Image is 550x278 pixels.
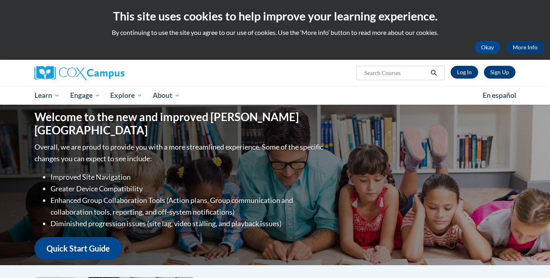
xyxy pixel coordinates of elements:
h2: This site uses cookies to help improve your learning experience. [6,8,544,24]
span: En español [483,91,516,99]
button: Okay [475,41,500,54]
img: Cox Campus [34,66,124,80]
a: Learn [29,86,65,105]
li: Enhanced Group Collaboration Tools (Action plans, Group communication and collaboration tools, re... [51,195,325,218]
div: Main menu [22,86,528,105]
li: Diminished progression issues (site lag, video stalling, and playback issues) [51,218,325,229]
span: Explore [110,91,142,100]
span: Learn [34,91,60,100]
span: Engage [70,91,100,100]
input: Search Courses [364,68,428,78]
a: More Info [506,41,544,54]
li: Greater Device Compatibility [51,183,325,195]
h1: Welcome to the new and improved [PERSON_NAME][GEOGRAPHIC_DATA] [34,110,325,137]
a: Cox Campus [34,66,187,80]
a: Register [484,66,516,79]
button: Search [428,68,440,78]
a: Quick Start Guide [34,237,122,260]
a: Explore [105,86,148,105]
a: Log In [451,66,478,79]
span: About [153,91,180,100]
a: En español [477,87,522,104]
a: About [148,86,185,105]
p: By continuing to use the site you agree to our use of cookies. Use the ‘More info’ button to read... [6,28,544,37]
li: Improved Site Navigation [51,171,325,183]
p: Overall, we are proud to provide you with a more streamlined experience. Some of the specific cha... [34,141,325,164]
a: Engage [65,86,105,105]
